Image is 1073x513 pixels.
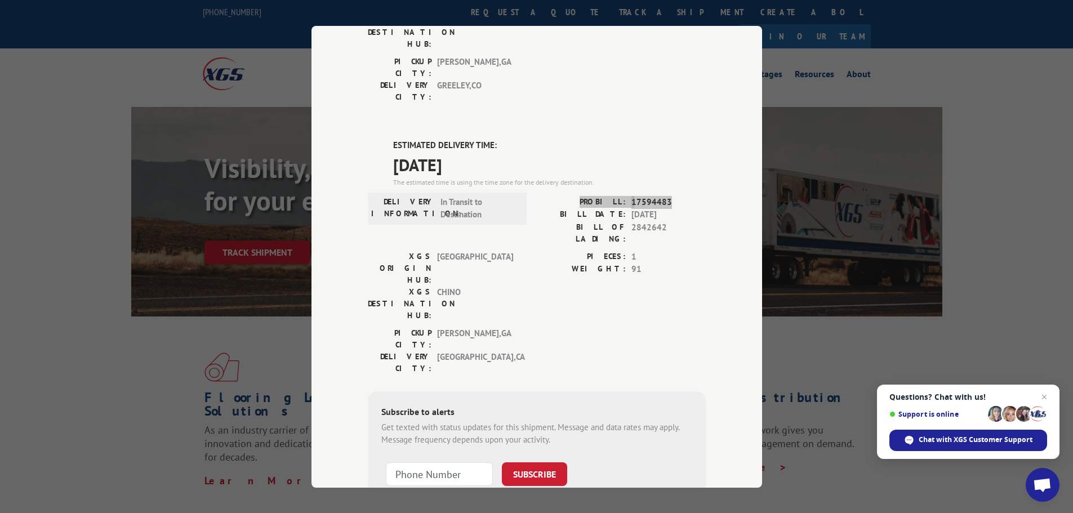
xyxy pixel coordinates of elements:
div: The estimated time is using the time zone for the delivery destination. [393,177,706,187]
span: 1 [631,250,706,263]
span: [PERSON_NAME] , GA [437,56,513,79]
span: [PERSON_NAME] , GA [437,327,513,350]
label: WEIGHT: [537,263,626,276]
span: [GEOGRAPHIC_DATA] [437,250,513,286]
label: XGS ORIGIN HUB: [368,250,431,286]
span: In Transit to Destination [440,195,517,221]
label: PICKUP CITY: [368,56,431,79]
span: GREELEY , CO [437,79,513,103]
span: Questions? Chat with us! [889,392,1047,402]
span: [DATE] [631,208,706,221]
span: Chat with XGS Customer Support [889,430,1047,451]
label: BILL OF LADING: [537,221,626,244]
input: Phone Number [386,462,493,485]
span: [GEOGRAPHIC_DATA] [437,15,513,50]
label: XGS DESTINATION HUB: [368,286,431,321]
label: PROBILL: [537,195,626,208]
span: [DATE] [393,151,706,177]
span: 91 [631,263,706,276]
span: Support is online [889,410,984,418]
div: Get texted with status updates for this shipment. Message and data rates may apply. Message frequ... [381,421,692,446]
button: SUBSCRIBE [502,462,567,485]
label: ESTIMATED DELIVERY TIME: [393,139,706,152]
span: Chat with XGS Customer Support [919,435,1032,445]
span: CHINO [437,286,513,321]
label: BILL DATE: [537,208,626,221]
label: DELIVERY CITY: [368,79,431,103]
label: XGS DESTINATION HUB: [368,15,431,50]
label: PICKUP CITY: [368,327,431,350]
a: Open chat [1026,468,1059,502]
span: 17594483 [631,195,706,208]
label: PIECES: [537,250,626,263]
span: [GEOGRAPHIC_DATA] , CA [437,350,513,374]
label: DELIVERY CITY: [368,350,431,374]
label: DELIVERY INFORMATION: [371,195,435,221]
span: 2842642 [631,221,706,244]
div: Subscribe to alerts [381,404,692,421]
